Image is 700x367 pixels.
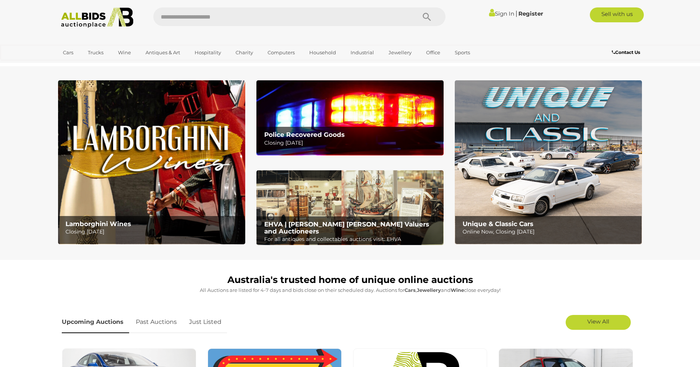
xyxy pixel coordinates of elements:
[304,46,341,59] a: Household
[566,315,631,330] a: View All
[346,46,379,59] a: Industrial
[463,227,638,236] p: Online Now, Closing [DATE]
[62,275,639,285] h1: Australia's trusted home of unique online auctions
[83,46,108,59] a: Trucks
[455,80,642,244] a: Unique & Classic Cars Unique & Classic Cars Online Now, Closing [DATE]
[612,49,640,55] b: Contact Us
[264,235,440,244] p: For all antiques and collectables auctions visit: EHVA
[256,80,444,155] img: Police Recovered Goods
[450,46,475,59] a: Sports
[130,311,182,333] a: Past Auctions
[463,220,533,228] b: Unique & Classic Cars
[612,48,642,57] a: Contact Us
[256,170,444,245] a: EHVA | Evans Hastings Valuers and Auctioneers EHVA | [PERSON_NAME] [PERSON_NAME] Valuers and Auct...
[57,7,138,28] img: Allbids.com.au
[518,10,543,17] a: Register
[62,311,129,333] a: Upcoming Auctions
[190,46,226,59] a: Hospitality
[408,7,445,26] button: Search
[256,170,444,245] img: EHVA | Evans Hastings Valuers and Auctioneers
[256,80,444,155] a: Police Recovered Goods Police Recovered Goods Closing [DATE]
[231,46,258,59] a: Charity
[141,46,185,59] a: Antiques & Art
[113,46,136,59] a: Wine
[421,46,445,59] a: Office
[417,287,441,293] strong: Jewellery
[451,287,464,293] strong: Wine
[384,46,416,59] a: Jewellery
[263,46,300,59] a: Computers
[264,138,440,148] p: Closing [DATE]
[405,287,416,293] strong: Cars
[515,9,517,17] span: |
[62,286,639,294] p: All Auctions are listed for 4-7 days and bids close on their scheduled day. Auctions for , and cl...
[264,131,345,138] b: Police Recovered Goods
[587,318,609,325] span: View All
[489,10,514,17] a: Sign In
[65,220,131,228] b: Lamborghini Wines
[58,46,78,59] a: Cars
[264,220,429,235] b: EHVA | [PERSON_NAME] [PERSON_NAME] Valuers and Auctioneers
[65,227,241,236] p: Closing [DATE]
[58,59,121,71] a: [GEOGRAPHIC_DATA]
[58,80,245,244] a: Lamborghini Wines Lamborghini Wines Closing [DATE]
[58,80,245,244] img: Lamborghini Wines
[183,311,227,333] a: Just Listed
[590,7,644,22] a: Sell with us
[455,80,642,244] img: Unique & Classic Cars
